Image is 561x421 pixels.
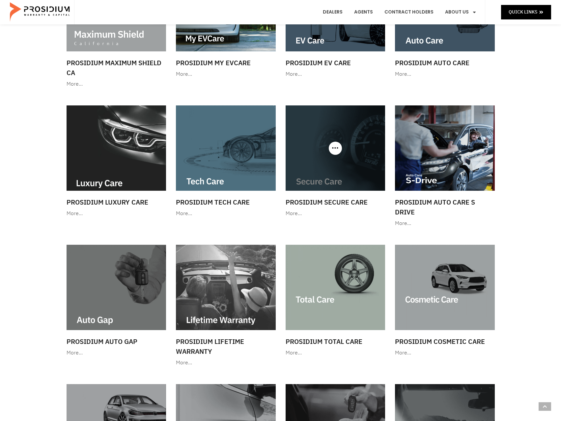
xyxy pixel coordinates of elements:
a: Prosidium Auto Care S Drive More… [392,102,498,232]
h3: Prosidium Auto Gap [67,337,166,347]
h3: Prosidium Secure Care [286,197,385,207]
span: Quick Links [509,8,537,16]
h3: Prosidium Auto Care S Drive [395,197,495,217]
div: More… [176,70,276,79]
h3: Prosidium Auto Care [395,58,495,68]
h3: Prosidium My EVCare [176,58,276,68]
a: Quick Links [501,5,551,19]
div: More… [395,348,495,358]
div: More… [286,70,385,79]
h3: Prosidium EV Care [286,58,385,68]
h3: Prosidium Maximum Shield CA [67,58,166,78]
div: More… [67,209,166,218]
a: Prosidium Luxury Care More… [63,102,170,222]
h3: Prosidium Lifetime Warranty [176,337,276,356]
a: Prosidium Secure Care More… [282,102,389,222]
div: More… [395,219,495,228]
a: Prosidium Total Care More… [282,241,389,361]
h3: Prosidium Luxury Care [67,197,166,207]
div: More… [286,348,385,358]
div: More… [286,209,385,218]
h3: Prosidium Total Care [286,337,385,347]
div: More… [176,209,276,218]
div: More… [67,79,166,89]
a: Prosidium Auto Gap More… [63,241,170,361]
div: More… [67,348,166,358]
div: More… [176,358,276,368]
h3: Prosidium Tech Care [176,197,276,207]
a: Prosidium Cosmetic Care More… [392,241,498,361]
div: More… [395,70,495,79]
a: Prosidium Lifetime Warranty More… [173,241,279,371]
a: Prosidium Tech Care More… [173,102,279,222]
h3: Prosidium Cosmetic Care [395,337,495,347]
